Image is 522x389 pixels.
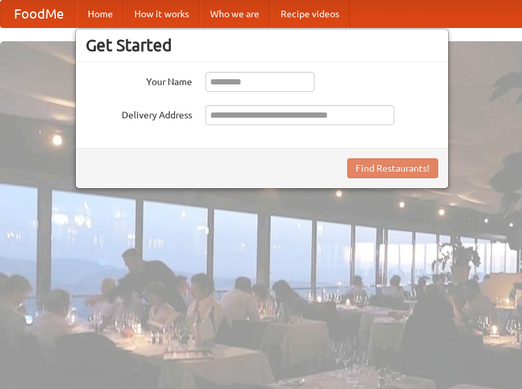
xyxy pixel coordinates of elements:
[86,72,192,88] label: Your Name
[347,158,438,178] button: Find Restaurants!
[124,1,199,27] a: How it works
[1,1,77,27] a: FoodMe
[86,35,438,55] h3: Get Started
[270,1,350,27] a: Recipe videos
[199,1,270,27] a: Who we are
[77,1,124,27] a: Home
[86,105,192,122] label: Delivery Address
